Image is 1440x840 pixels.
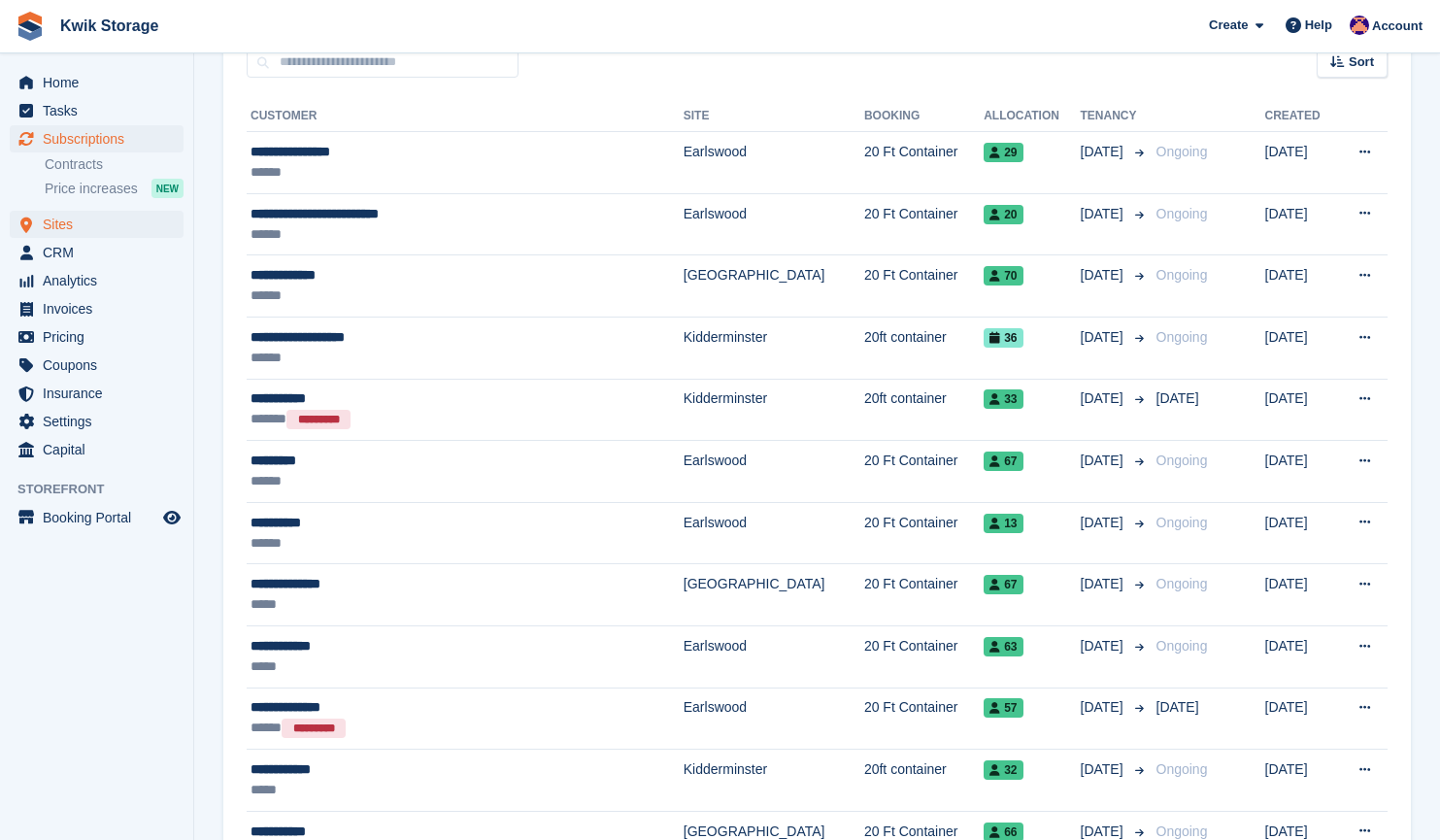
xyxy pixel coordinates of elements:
span: Ongoing [1156,453,1208,468]
a: Contracts [45,155,184,174]
span: Capital [43,436,159,463]
a: Price increases NEW [45,178,184,199]
span: Account [1372,17,1423,36]
span: [DATE] [1081,451,1127,471]
span: Price increases [45,180,138,198]
span: [DATE] [1081,204,1127,224]
span: [DATE] [1081,265,1127,286]
td: Earlswood [684,688,864,750]
img: stora-icon-8386f47178a22dfd0bd8f6a31ec36ba5ce8667c1dd55bd0f319d3a0aa187defe.svg [16,12,45,41]
td: [DATE] [1265,132,1336,194]
span: Invoices [43,295,159,322]
span: [DATE] [1156,699,1199,715]
td: Earlswood [684,441,864,503]
span: 33 [984,389,1022,409]
span: 36 [984,328,1022,348]
th: Allocation [984,101,1080,132]
span: Analytics [43,267,159,294]
td: 20 Ft Container [864,132,984,194]
td: 20 Ft Container [864,625,984,688]
td: 20ft container [864,317,984,379]
td: 20ft container [864,379,984,441]
span: 67 [984,575,1022,594]
a: menu [10,504,184,531]
a: Kwik Storage [52,10,166,42]
span: Help [1305,16,1332,35]
span: Ongoing [1156,515,1208,530]
td: 20 Ft Container [864,255,984,318]
td: [DATE] [1265,625,1336,688]
td: Kidderminster [684,379,864,441]
span: Ongoing [1156,329,1208,345]
span: Ongoing [1156,576,1208,591]
td: Earlswood [684,193,864,255]
td: Earlswood [684,625,864,688]
span: CRM [43,239,159,266]
span: Ongoing [1156,267,1208,283]
span: Ongoing [1156,823,1208,839]
td: 20ft container [864,750,984,812]
td: 20 Ft Container [864,193,984,255]
span: [DATE] [1081,327,1127,348]
th: Booking [864,101,984,132]
td: [DATE] [1265,379,1336,441]
td: 20 Ft Container [864,502,984,564]
td: [GEOGRAPHIC_DATA] [684,564,864,626]
span: 20 [984,205,1022,224]
span: Ongoing [1156,638,1208,654]
td: 20 Ft Container [864,441,984,503]
span: [DATE] [1081,142,1127,162]
td: [DATE] [1265,441,1336,503]
a: menu [10,352,184,379]
span: Tasks [43,97,159,124]
td: [DATE] [1265,750,1336,812]
span: Storefront [17,480,193,499]
span: Home [43,69,159,96]
span: [DATE] [1081,636,1127,656]
th: Created [1265,101,1336,132]
th: Customer [247,101,684,132]
span: Ongoing [1156,761,1208,777]
td: [DATE] [1265,317,1336,379]
span: 57 [984,698,1022,718]
span: Sites [43,211,159,238]
a: menu [10,380,184,407]
td: [GEOGRAPHIC_DATA] [684,255,864,318]
span: 67 [984,452,1022,471]
span: 29 [984,143,1022,162]
span: [DATE] [1081,388,1127,409]
span: Booking Portal [43,504,159,531]
span: Subscriptions [43,125,159,152]
td: [DATE] [1265,564,1336,626]
td: [DATE] [1265,255,1336,318]
span: 32 [984,760,1022,780]
span: 13 [984,514,1022,533]
img: Jade Stanley [1350,16,1369,35]
a: menu [10,69,184,96]
a: menu [10,267,184,294]
th: Site [684,101,864,132]
a: menu [10,295,184,322]
td: Kidderminster [684,317,864,379]
a: menu [10,436,184,463]
a: menu [10,125,184,152]
span: 63 [984,637,1022,656]
span: [DATE] [1081,574,1127,594]
span: Coupons [43,352,159,379]
td: [DATE] [1265,193,1336,255]
td: Earlswood [684,502,864,564]
span: Ongoing [1156,206,1208,221]
td: 20 Ft Container [864,688,984,750]
a: menu [10,323,184,351]
span: [DATE] [1156,390,1199,406]
th: Tenancy [1081,101,1149,132]
span: 70 [984,266,1022,286]
span: Insurance [43,380,159,407]
span: Sort [1349,52,1374,72]
span: [DATE] [1081,513,1127,533]
span: Create [1209,16,1248,35]
span: Ongoing [1156,144,1208,159]
span: [DATE] [1081,697,1127,718]
td: Kidderminster [684,750,864,812]
span: Pricing [43,323,159,351]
